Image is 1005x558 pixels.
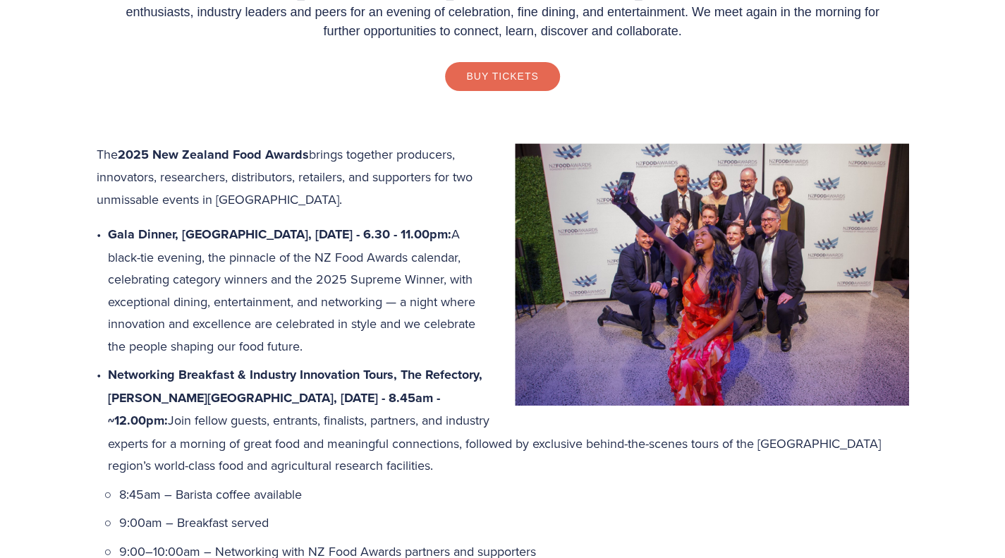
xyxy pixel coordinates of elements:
[108,225,451,243] strong: Gala Dinner, [GEOGRAPHIC_DATA], [DATE] - 6.30 - 11.00pm:
[108,365,486,430] strong: Networking Breakfast & Industry Innovation Tours, The Refectory, [PERSON_NAME][GEOGRAPHIC_DATA], ...
[108,363,909,477] p: Join fellow guests, entrants, finalists, partners, and industry experts for a morning of great fo...
[119,483,909,506] p: 8:45am – Barista coffee available
[97,143,909,211] p: The brings together producers, innovators, researchers, distributors, retailers, and supporters f...
[445,62,559,90] a: Buy Tickets
[119,511,909,534] p: 9:00am – Breakfast served
[118,145,309,164] strong: 2025 New Zealand Food Awards
[108,223,909,357] p: A black-tie evening, the pinnacle of the NZ Food Awards calendar, celebrating category winners an...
